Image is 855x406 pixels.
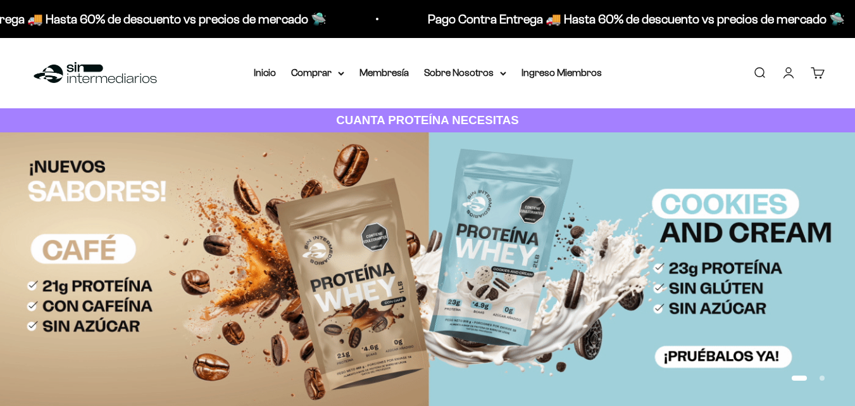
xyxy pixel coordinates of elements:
[254,67,276,78] a: Inicio
[424,65,506,81] summary: Sobre Nosotros
[336,113,519,127] strong: CUANTA PROTEÍNA NECESITAS
[521,67,602,78] a: Ingreso Miembros
[359,67,409,78] a: Membresía
[291,65,344,81] summary: Comprar
[423,9,840,29] p: Pago Contra Entrega 🚚 Hasta 60% de descuento vs precios de mercado 🛸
